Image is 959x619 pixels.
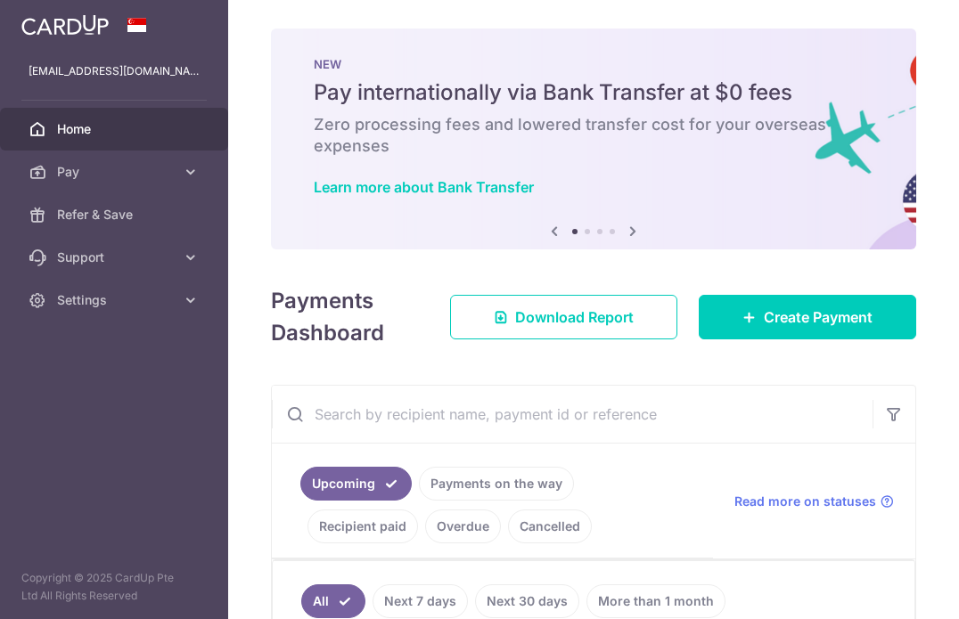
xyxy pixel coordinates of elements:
[699,295,916,339] a: Create Payment
[373,584,468,618] a: Next 7 days
[734,493,876,510] span: Read more on statuses
[314,57,873,71] p: NEW
[586,584,725,618] a: More than 1 month
[508,509,592,543] a: Cancelled
[307,509,418,543] a: Recipient paid
[314,78,873,107] h5: Pay internationally via Bank Transfer at $0 fees
[300,467,412,501] a: Upcoming
[57,248,175,266] span: Support
[515,306,634,328] span: Download Report
[57,163,175,181] span: Pay
[314,178,534,196] a: Learn more about Bank Transfer
[57,206,175,224] span: Refer & Save
[57,291,175,309] span: Settings
[764,306,873,328] span: Create Payment
[301,584,365,618] a: All
[419,467,574,501] a: Payments on the way
[57,120,175,138] span: Home
[272,386,873,443] input: Search by recipient name, payment id or reference
[21,14,109,36] img: CardUp
[271,285,418,349] h4: Payments Dashboard
[271,29,916,249] img: Bank transfer banner
[450,295,677,339] a: Download Report
[734,493,894,510] a: Read more on statuses
[314,114,873,157] h6: Zero processing fees and lowered transfer cost for your overseas expenses
[475,584,579,618] a: Next 30 days
[425,509,501,543] a: Overdue
[29,62,200,80] p: [EMAIL_ADDRESS][DOMAIN_NAME]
